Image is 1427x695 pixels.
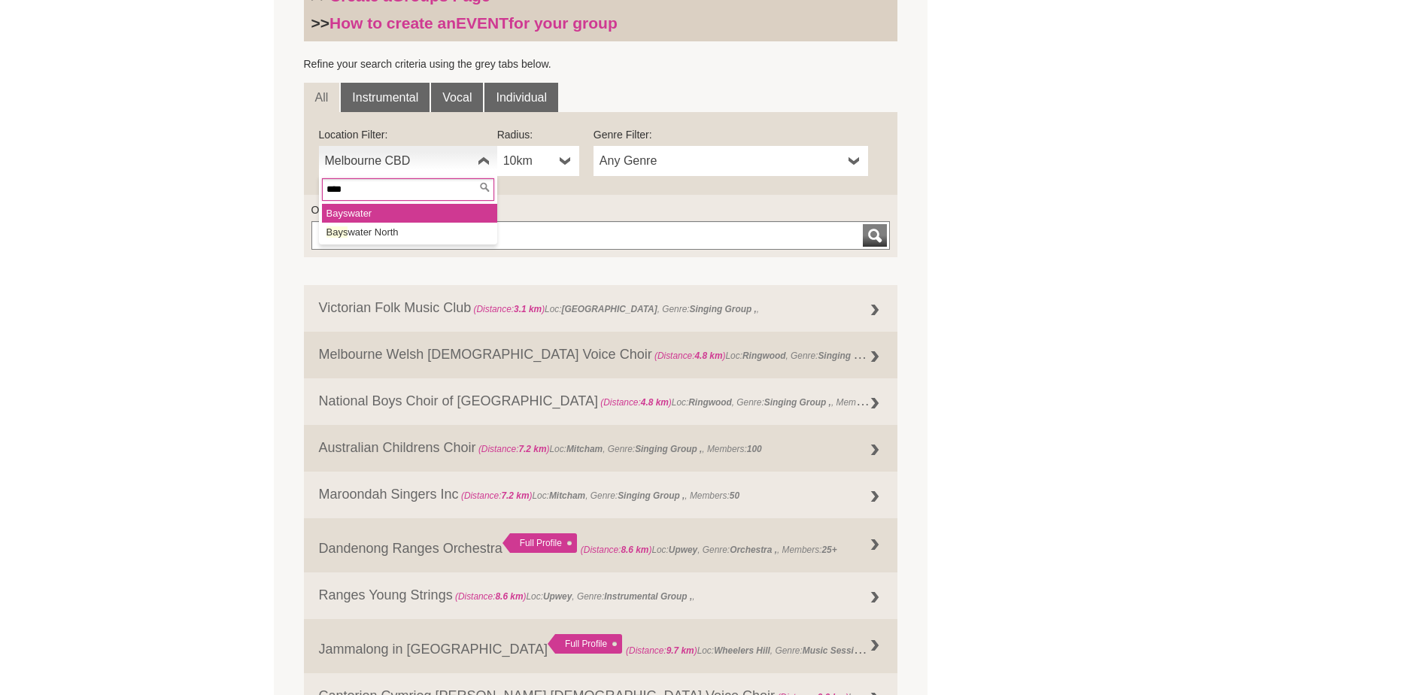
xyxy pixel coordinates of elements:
strong: Upwey [669,545,697,555]
em: Bays [326,208,348,219]
span: Loc: , Genre: , Members: [652,347,940,362]
strong: 50 [730,490,739,501]
strong: 25+ [821,545,836,555]
div: Full Profile [548,634,622,654]
span: (Distance: ) [455,591,527,602]
strong: Singing Group , [635,444,702,454]
a: Melbourne Welsh [DEMOGRAPHIC_DATA] Voice Choir (Distance:4.8 km)Loc:Ringwood, Genre:Singing Group... [304,332,898,378]
strong: 100 [747,444,762,454]
span: (Distance: ) [600,397,672,408]
a: Dandenong Ranges Orchestra Full Profile (Distance:8.6 km)Loc:Upwey, Genre:Orchestra ,, Members:25+ [304,518,898,572]
strong: Mitcham [566,444,603,454]
div: Full Profile [502,533,577,553]
span: (Distance: ) [581,545,652,555]
span: Loc: , Genre: , Members: [598,393,891,408]
span: Loc: , Genre: , [626,642,911,657]
a: Jammalong in [GEOGRAPHIC_DATA] Full Profile (Distance:9.7 km)Loc:Wheelers Hill, Genre:Music Sessi... [304,619,898,673]
label: Or find a Group by Keywords [311,202,891,217]
a: Vocal [431,83,483,113]
span: Loc: , Genre: , [471,304,759,314]
a: Individual [484,83,558,113]
strong: Orchestra , [730,545,777,555]
span: (Distance: ) [654,351,726,361]
span: Loc: , Genre: , Members: [476,444,762,454]
a: Melbourne CBD [319,146,497,176]
a: Any Genre [594,146,868,176]
span: Melbourne CBD [325,152,472,170]
span: (Distance: ) [626,645,697,656]
li: water North [322,223,497,241]
a: Victorian Folk Music Club (Distance:3.1 km)Loc:[GEOGRAPHIC_DATA], Genre:Singing Group ,, [304,285,898,332]
strong: 8.6 km [495,591,523,602]
label: Genre Filter: [594,127,868,142]
span: (Distance: ) [461,490,533,501]
span: Loc: , Genre: , Members: [581,545,837,555]
strong: Instrumental Group , [604,591,692,602]
a: Australian Childrens Choir (Distance:7.2 km)Loc:Mitcham, Genre:Singing Group ,, Members:100 [304,425,898,472]
strong: Singing Group , [818,347,885,362]
strong: 3.1 km [514,304,542,314]
a: Instrumental [341,83,430,113]
strong: Singing Group , [764,397,831,408]
strong: Singing Group , [690,304,757,314]
label: Location Filter: [319,127,497,142]
a: 10km [497,146,579,176]
strong: Mitcham [549,490,585,501]
span: 10km [503,152,554,170]
strong: 7.2 km [518,444,546,454]
strong: EVENT [456,14,509,32]
strong: Ringwood [742,351,785,361]
p: Refine your search criteria using the grey tabs below. [304,56,898,71]
strong: Ringwood [688,397,731,408]
strong: 7.2 km [501,490,529,501]
span: Any Genre [600,152,843,170]
em: Bays [326,226,348,238]
span: Loc: , Genre: , Members: [459,490,739,501]
strong: Singing Group , [618,490,685,501]
a: Maroondah Singers Inc (Distance:7.2 km)Loc:Mitcham, Genre:Singing Group ,, Members:50 [304,472,898,518]
span: (Distance: ) [474,304,545,314]
strong: 4.8 km [695,351,723,361]
a: All [304,83,340,113]
strong: [GEOGRAPHIC_DATA] [562,304,657,314]
a: How to create anEVENTfor your group [329,14,618,32]
a: Ranges Young Strings (Distance:8.6 km)Loc:Upwey, Genre:Instrumental Group ,, [304,572,898,619]
strong: 9.7 km [666,645,694,656]
span: (Distance: ) [478,444,550,454]
span: Loc: , Genre: , [453,591,695,602]
a: National Boys Choir of [GEOGRAPHIC_DATA] (Distance:4.8 km)Loc:Ringwood, Genre:Singing Group ,, Me... [304,378,898,425]
li: water [322,204,497,223]
label: Radius: [497,127,579,142]
strong: Wheelers Hill [714,645,770,656]
strong: Upwey [543,591,572,602]
strong: Music Session (regular) , [803,642,909,657]
h3: >> [311,14,891,33]
strong: 4.8 km [641,397,669,408]
strong: 8.6 km [621,545,648,555]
